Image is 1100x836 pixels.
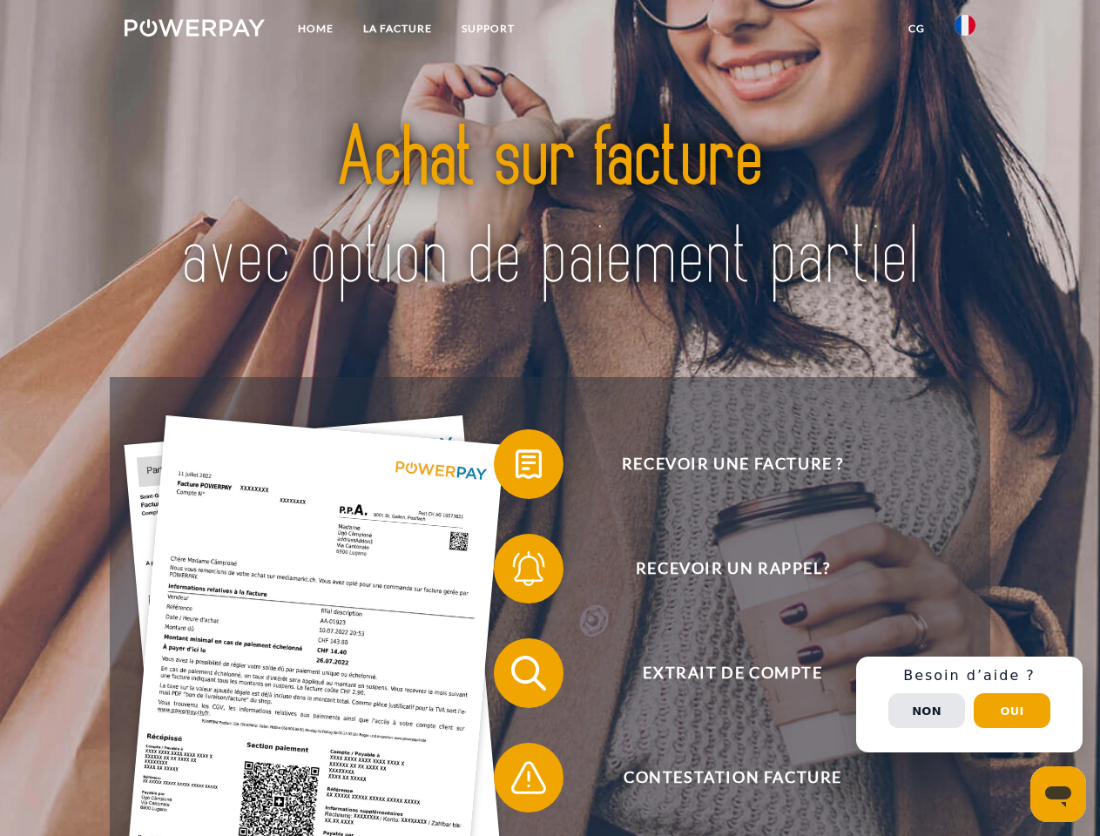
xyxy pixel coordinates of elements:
div: Schnellhilfe [856,657,1083,752]
img: fr [955,15,975,36]
button: Contestation Facture [494,743,947,812]
span: Extrait de compte [519,638,946,708]
button: Recevoir une facture ? [494,429,947,499]
button: Extrait de compte [494,638,947,708]
img: qb_bell.svg [507,547,550,590]
a: LA FACTURE [348,13,447,44]
h3: Besoin d’aide ? [867,667,1072,684]
span: Contestation Facture [519,743,946,812]
a: Home [283,13,348,44]
iframe: Bouton de lancement de la fenêtre de messagerie [1030,766,1086,822]
img: qb_warning.svg [507,756,550,799]
a: Support [447,13,530,44]
a: CG [894,13,940,44]
img: qb_bill.svg [507,442,550,486]
button: Non [888,693,965,728]
button: Oui [974,693,1050,728]
span: Recevoir une facture ? [519,429,946,499]
img: qb_search.svg [507,651,550,695]
img: title-powerpay_fr.svg [166,84,934,334]
span: Recevoir un rappel? [519,534,946,603]
img: logo-powerpay-white.svg [125,19,265,37]
button: Recevoir un rappel? [494,534,947,603]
